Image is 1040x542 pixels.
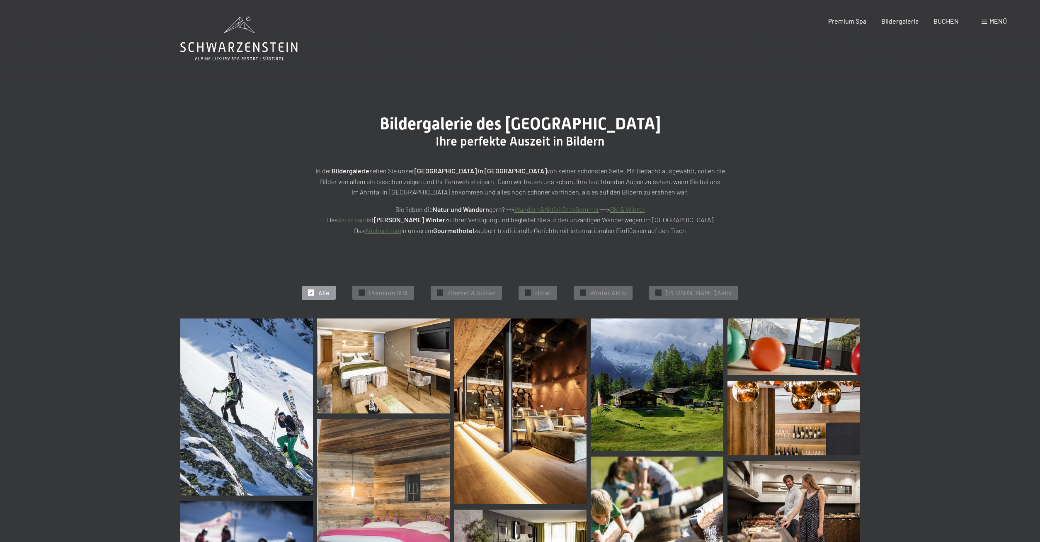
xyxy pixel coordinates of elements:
[610,205,645,213] a: Ski & Winter
[436,134,604,148] span: Ihre perfekte Auszeit in Bildern
[180,318,313,496] img: Bildergalerie
[933,17,959,25] a: BUCHEN
[313,204,727,236] p: Sie lieben die gern? --> ---> Das ist zu Ihrer Verfügung und begleitet Sie auf den unzähligen Wan...
[369,288,408,297] span: Premium SPA
[666,288,732,297] span: [PERSON_NAME] Aktiv
[360,290,364,296] span: ✓
[310,290,313,296] span: ✓
[591,318,723,451] img: Bildergalerie
[881,17,919,25] a: Bildergalerie
[433,205,489,213] strong: Natur und Wandern
[374,216,445,224] strong: [PERSON_NAME] Winter
[317,318,450,413] img: Bildergalerie
[380,114,661,134] span: Bildergalerie des [GEOGRAPHIC_DATA]
[433,226,474,234] strong: Gourmethotel
[338,216,366,224] a: Aktivteam
[727,381,860,455] img: Bildergalerie
[657,290,660,296] span: ✓
[590,288,626,297] span: Winter Aktiv
[332,167,369,175] strong: Bildergalerie
[989,17,1007,25] span: Menü
[582,290,585,296] span: ✓
[535,288,551,297] span: Hotel
[727,318,860,375] img: Wellnesshotels - Fitness - Sport - Gymnastik
[514,205,599,213] a: Wandern&AktivitätenSommer
[318,288,330,297] span: Alle
[447,288,496,297] span: Zimmer & Suiten
[439,290,442,296] span: ✓
[415,167,547,175] strong: [GEOGRAPHIC_DATA] in [GEOGRAPHIC_DATA]
[454,318,587,504] img: Bildergalerie
[313,165,727,197] p: In der sehen Sie unser von seiner schönsten Seite. Mit Bedacht ausgewählt, sollen die Bilder von ...
[828,17,866,25] a: Premium Spa
[365,226,401,234] a: Küchenteam
[526,290,530,296] span: ✓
